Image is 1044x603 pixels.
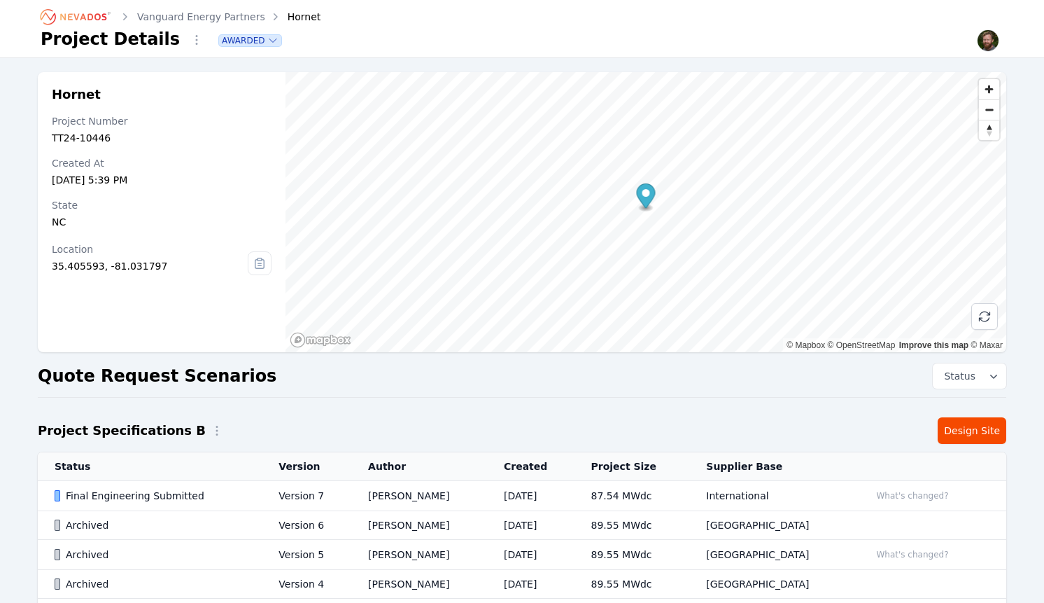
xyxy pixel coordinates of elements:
td: [DATE] [487,570,574,599]
img: Sam Prest [977,29,999,52]
tr: ArchivedVersion 6[PERSON_NAME][DATE]89.55 MWdc[GEOGRAPHIC_DATA] [38,511,1006,540]
div: State [52,198,271,212]
td: [DATE] [487,540,574,570]
canvas: Map [285,72,1006,352]
span: Status [938,369,975,383]
div: Final Engineering Submitted [55,489,255,503]
td: [GEOGRAPHIC_DATA] [689,540,853,570]
td: 89.55 MWdc [574,511,690,540]
button: Awarded [219,35,281,46]
a: Maxar [971,340,1003,350]
td: [PERSON_NAME] [351,511,487,540]
a: Mapbox homepage [290,332,351,348]
div: Created At [52,156,271,170]
tr: Final Engineering SubmittedVersion 7[PERSON_NAME][DATE]87.54 MWdcInternationalWhat's changed? [38,481,1006,511]
a: OpenStreetMap [828,340,896,350]
div: Project Number [52,114,271,128]
div: TT24-10446 [52,131,271,145]
div: Archived [55,577,255,591]
th: Version [262,452,351,481]
a: Improve this map [899,340,968,350]
td: Version 6 [262,511,351,540]
td: 87.54 MWdc [574,481,690,511]
button: Zoom out [979,99,999,120]
td: [PERSON_NAME] [351,570,487,599]
td: Version 5 [262,540,351,570]
h2: Hornet [52,86,271,103]
td: [PERSON_NAME] [351,540,487,570]
th: Created [487,452,574,481]
a: Design Site [938,417,1006,444]
a: Mapbox [786,340,825,350]
th: Project Size [574,452,690,481]
td: 89.55 MWdc [574,570,690,599]
div: Archived [55,548,255,562]
h2: Quote Request Scenarios [38,365,276,387]
td: [DATE] [487,511,574,540]
td: Version 7 [262,481,351,511]
td: [GEOGRAPHIC_DATA] [689,570,853,599]
td: [GEOGRAPHIC_DATA] [689,511,853,540]
th: Author [351,452,487,481]
div: Location [52,242,248,256]
span: Zoom out [979,100,999,120]
th: Status [38,452,262,481]
nav: Breadcrumb [41,6,320,28]
div: Hornet [268,10,321,24]
th: Supplier Base [689,452,853,481]
td: [DATE] [487,481,574,511]
button: What's changed? [870,488,954,504]
td: [PERSON_NAME] [351,481,487,511]
button: Status [933,363,1006,389]
div: NC [52,215,271,229]
td: Version 4 [262,570,351,599]
a: Vanguard Energy Partners [137,10,265,24]
td: 89.55 MWdc [574,540,690,570]
button: What's changed? [870,547,954,562]
button: Zoom in [979,79,999,99]
div: Archived [55,518,255,532]
div: Map marker [636,183,655,212]
div: [DATE] 5:39 PM [52,173,271,187]
button: Reset bearing to north [979,120,999,140]
h2: Project Specifications B [38,421,206,441]
tr: ArchivedVersion 4[PERSON_NAME][DATE]89.55 MWdc[GEOGRAPHIC_DATA] [38,570,1006,599]
tr: ArchivedVersion 5[PERSON_NAME][DATE]89.55 MWdc[GEOGRAPHIC_DATA]What's changed? [38,540,1006,570]
h1: Project Details [41,28,180,50]
div: 35.405593, -81.031797 [52,259,248,273]
td: International [689,481,853,511]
